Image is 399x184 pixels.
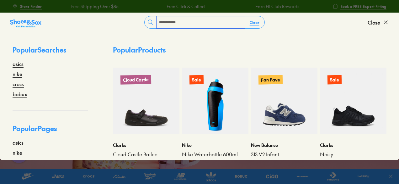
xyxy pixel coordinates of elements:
[368,15,389,29] button: Close
[120,75,151,85] p: Cloud Castle
[10,17,41,27] a: Shoes &amp; Sox
[320,151,386,158] a: Noisy
[182,151,248,158] a: Nike Waterbottle 600ml
[333,1,386,12] a: Book a FREE Expert Fitting
[70,3,117,10] a: Free Shipping Over $85
[320,68,386,134] a: Sale
[189,75,204,85] p: Sale
[13,80,24,88] a: crocs
[13,139,24,146] a: asics
[165,3,204,10] a: Free Click & Collect
[340,3,386,9] span: Book a FREE Expert Fitting
[251,68,317,134] a: Fan Fave
[368,19,380,26] span: Close
[245,17,264,28] button: Clear
[13,60,24,68] a: asics
[13,70,22,78] a: nike
[20,3,42,9] span: Store Finder
[327,75,342,85] p: Sale
[10,19,41,29] img: SNS_Logo_Responsive.svg
[113,151,179,158] a: Cloud Castle Bailee
[320,142,386,148] p: Clarks
[182,142,248,148] p: Nike
[113,68,179,134] a: Cloud Castle
[258,75,283,84] p: Fan Fave
[13,159,24,166] a: crocs
[13,123,88,139] p: Popular Pages
[13,90,27,98] a: bobux
[182,68,248,134] a: Sale
[13,1,42,12] a: Store Finder
[251,151,317,158] a: 313 V2 Infant
[113,142,179,148] p: Clarks
[13,45,88,60] p: Popular Searches
[13,149,22,156] a: nike
[113,45,166,55] p: Popular Products
[251,142,317,148] p: New Balance
[3,2,22,21] button: Open gorgias live chat
[254,3,298,10] a: Earn Fit Club Rewards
